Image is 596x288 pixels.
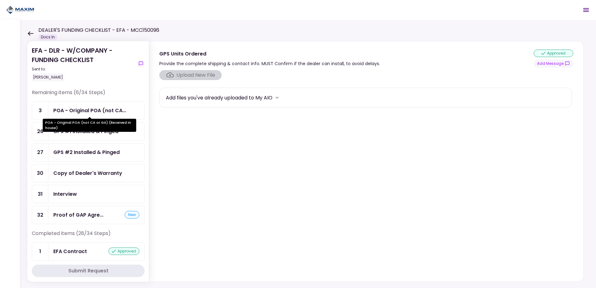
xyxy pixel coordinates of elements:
[149,41,584,282] div: GPS Units OrderedProvide the complete shipping & contact info. MUST Confirm if the dealer can ins...
[32,122,48,140] div: 26
[32,206,145,224] a: 32Proof of GAP Agreementnew
[53,211,103,219] div: Proof of GAP Agreement
[32,89,145,101] div: Remaining items (6/34 Steps)
[32,122,145,141] a: 26GPS #1 Installed & Pinged
[534,50,573,57] div: approved
[32,143,145,161] a: 27GPS #2 Installed & Pinged
[159,60,380,67] div: Provide the complete shipping & contact info. MUST Confirm if the dealer can install, to avoid de...
[32,185,145,203] a: 31Interview
[108,247,139,255] div: approved
[32,164,145,182] a: 30Copy of Dealer's Warranty
[272,93,282,102] button: more
[534,60,573,68] button: show-messages
[32,143,48,161] div: 27
[32,73,64,81] div: [PERSON_NAME]
[159,70,222,80] span: Click here to upload the required document
[32,230,145,242] div: Completed items (28/34 Steps)
[38,34,57,40] div: Docs In
[68,267,108,275] div: Submit Request
[125,211,139,218] div: new
[32,101,145,120] a: 3POA - Original POA (not CA or GA) (Received in house)
[32,265,145,277] button: Submit Request
[32,185,48,203] div: 31
[53,190,77,198] div: Interview
[32,242,48,260] div: 1
[159,50,380,58] div: GPS Units Ordered
[38,26,159,34] h1: DEALER'S FUNDING CHECKLIST - EFA - MCC150096
[32,242,145,261] a: 1EFA Contractapproved
[32,66,135,72] div: Sent to:
[53,148,120,156] div: GPS #2 Installed & Pinged
[43,119,136,132] div: POA - Original POA (not CA or GA) (Received in house)
[32,46,135,81] div: EFA - DLR - W/COMPANY - FUNDING CHECKLIST
[137,60,145,67] button: show-messages
[32,206,48,224] div: 32
[579,2,594,17] button: Open menu
[166,94,272,102] div: Add files you've already uploaded to My AIO
[32,102,48,119] div: 3
[53,247,87,255] div: EFA Contract
[32,164,48,182] div: 30
[53,107,126,114] div: POA - Original POA (not CA or GA) (Received in house)
[6,5,34,15] img: Partner icon
[53,169,122,177] div: Copy of Dealer's Warranty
